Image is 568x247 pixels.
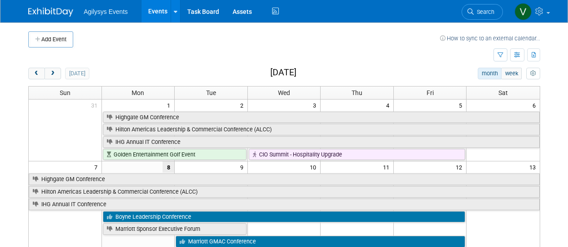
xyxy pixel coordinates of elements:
span: 9 [239,161,247,173]
span: 2 [239,100,247,111]
span: 7 [93,161,101,173]
a: IHG Annual IT Conference [29,199,540,210]
button: month [478,68,502,79]
button: [DATE] [65,68,89,79]
button: prev [28,68,45,79]
a: Hilton Americas Leadership & Commercial Conference (ALCC) [29,186,540,198]
a: CIO Summit - Hospitality Upgrade [249,149,466,160]
a: Highgate GM Conference [29,173,540,185]
span: 12 [455,161,466,173]
a: How to sync to an external calendar... [440,35,540,42]
span: 4 [385,100,393,111]
span: Sun [60,89,70,96]
button: myCustomButton [526,68,540,79]
a: Highgate GM Conference [103,112,540,123]
a: Search [462,4,503,20]
span: Mon [132,89,144,96]
span: 8 [163,161,174,173]
span: Sat [498,89,508,96]
span: 1 [166,100,174,111]
span: Search [474,9,494,15]
a: Hilton Americas Leadership & Commercial Conference (ALCC) [103,124,540,135]
span: 13 [528,161,540,173]
button: Add Event [28,31,73,48]
a: Boyne Leadership Conference [103,211,466,223]
span: 31 [90,100,101,111]
a: Golden Entertainment Golf Event [103,149,247,160]
span: 5 [458,100,466,111]
img: Vaitiare Munoz [515,3,532,20]
button: next [44,68,61,79]
a: IHG Annual IT Conference [103,136,540,148]
span: Tue [206,89,216,96]
h2: [DATE] [270,68,296,78]
span: 10 [309,161,320,173]
a: Marriott Sponsor Executive Forum [103,223,247,235]
span: Wed [278,89,290,96]
button: week [501,68,522,79]
span: 11 [382,161,393,173]
i: Personalize Calendar [530,71,536,77]
span: Thu [352,89,362,96]
span: 6 [532,100,540,111]
span: Fri [427,89,434,96]
span: Agilysys Events [84,8,128,15]
img: ExhibitDay [28,8,73,17]
span: 3 [312,100,320,111]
